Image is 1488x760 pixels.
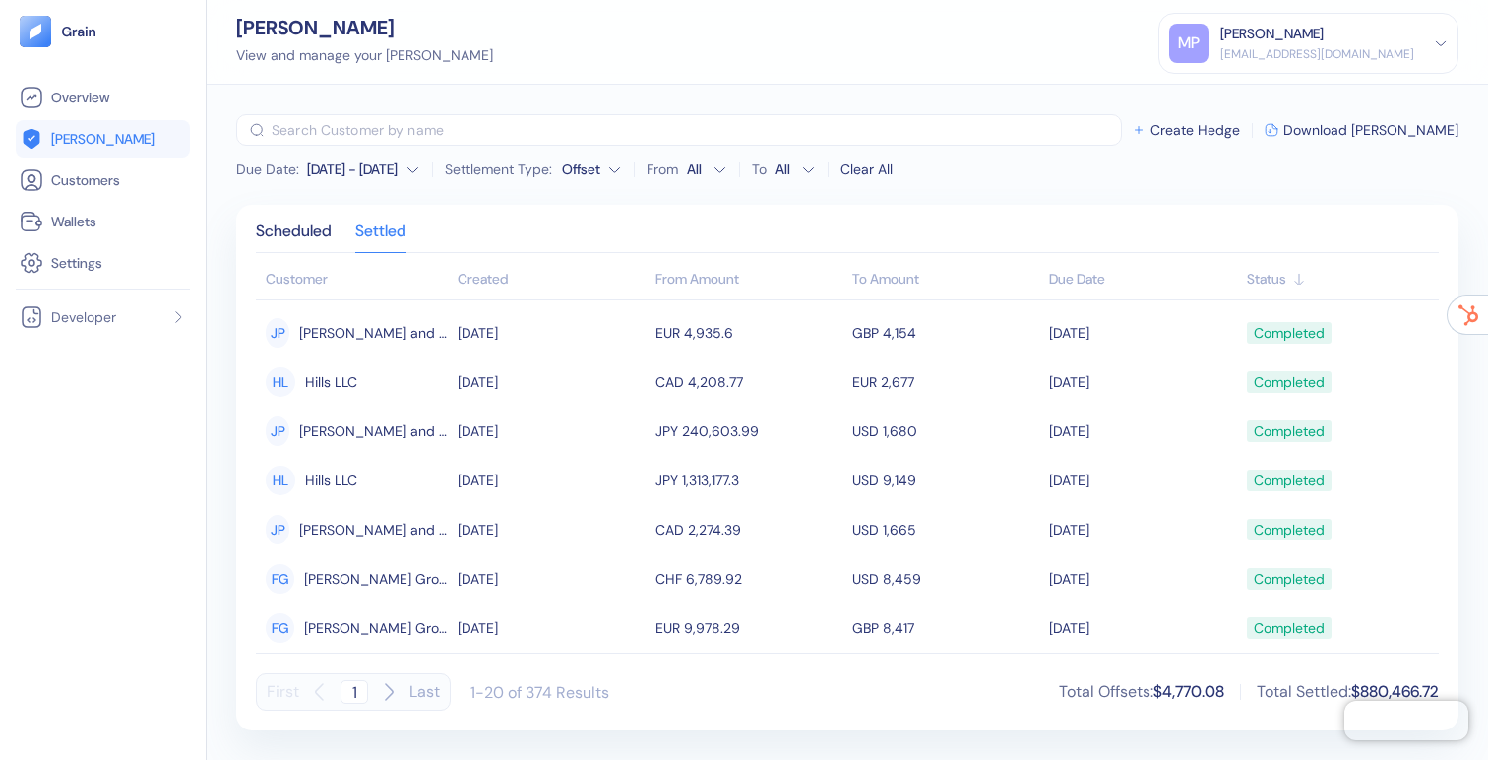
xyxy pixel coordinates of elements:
[1044,308,1241,357] td: [DATE]
[20,251,186,275] a: Settings
[1254,414,1325,448] div: Completed
[1220,45,1414,63] div: [EMAIL_ADDRESS][DOMAIN_NAME]
[847,407,1044,456] td: USD 1,680
[266,466,295,495] div: HL
[256,261,453,300] th: Customer
[1153,681,1224,702] span: $4,770.08
[847,505,1044,554] td: USD 1,665
[682,154,727,185] button: From
[651,456,847,505] td: JPY 1,313,177.3
[453,505,650,554] td: [DATE]
[266,613,294,643] div: FG
[847,261,1044,300] th: To Amount
[51,307,116,327] span: Developer
[752,162,767,176] label: To
[51,88,109,107] span: Overview
[305,464,357,497] span: Hills LLC
[409,673,440,711] button: Last
[266,318,289,348] div: JP
[266,416,289,446] div: JP
[1254,365,1325,399] div: Completed
[1132,123,1240,137] button: Create Hedge
[1265,123,1458,137] button: Download [PERSON_NAME]
[847,603,1044,653] td: GBP 8,417
[453,603,650,653] td: [DATE]
[299,513,448,546] span: Jerde, Parker and Beier
[651,357,847,407] td: CAD 4,208.77
[299,316,448,349] span: Jerde, Parker and Beier
[236,159,299,179] span: Due Date :
[51,129,155,149] span: [PERSON_NAME]
[236,159,420,179] button: Due Date:[DATE] - [DATE]
[236,18,493,37] div: [PERSON_NAME]
[651,554,847,603] td: CHF 6,789.92
[1044,505,1241,554] td: [DATE]
[20,86,186,109] a: Overview
[20,168,186,192] a: Customers
[1049,269,1236,289] div: Sort ascending
[61,25,97,38] img: logo
[1283,123,1458,137] span: Download [PERSON_NAME]
[1254,513,1325,546] div: Completed
[256,224,332,252] div: Scheduled
[1254,562,1325,596] div: Completed
[51,212,96,231] span: Wallets
[651,505,847,554] td: CAD 2,274.39
[1044,456,1241,505] td: [DATE]
[847,456,1044,505] td: USD 9,149
[304,562,448,596] span: Fisher Group
[20,16,51,47] img: logo-tablet-V2.svg
[305,365,357,399] span: Hills LLC
[1254,316,1325,349] div: Completed
[458,269,645,289] div: Sort ascending
[1044,357,1241,407] td: [DATE]
[1220,24,1324,44] div: [PERSON_NAME]
[1044,407,1241,456] td: [DATE]
[453,357,650,407] td: [DATE]
[307,159,398,179] div: [DATE] - [DATE]
[1169,24,1209,63] div: MP
[1257,680,1439,704] div: Total Settled :
[20,210,186,233] a: Wallets
[651,308,847,357] td: EUR 4,935.6
[272,114,1122,146] input: Search Customer by name
[355,224,406,252] div: Settled
[1044,603,1241,653] td: [DATE]
[771,154,816,185] button: To
[51,170,120,190] span: Customers
[651,261,847,300] th: From Amount
[20,127,186,151] a: [PERSON_NAME]
[1351,681,1439,702] span: $880,466.72
[453,456,650,505] td: [DATE]
[51,253,102,273] span: Settings
[847,357,1044,407] td: EUR 2,677
[299,414,448,448] span: Jerde, Parker and Beier
[267,673,299,711] button: First
[453,308,650,357] td: [DATE]
[453,407,650,456] td: [DATE]
[840,159,893,180] div: Clear All
[651,407,847,456] td: JPY 240,603.99
[266,515,289,544] div: JP
[445,162,552,176] label: Settlement Type:
[1044,554,1241,603] td: [DATE]
[236,45,493,66] div: View and manage your [PERSON_NAME]
[1254,611,1325,645] div: Completed
[651,603,847,653] td: EUR 9,978.29
[470,682,609,703] div: 1-20 of 374 Results
[562,154,622,185] button: Settlement Type:
[1344,701,1468,740] iframe: Chatra live chat
[847,308,1044,357] td: GBP 4,154
[304,611,448,645] span: Fisher Group
[1247,269,1429,289] div: Sort ascending
[1150,123,1240,137] span: Create Hedge
[647,162,678,176] label: From
[847,554,1044,603] td: USD 8,459
[453,554,650,603] td: [DATE]
[266,367,295,397] div: HL
[1059,680,1224,704] div: Total Offsets :
[1254,464,1325,497] div: Completed
[266,564,294,594] div: FG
